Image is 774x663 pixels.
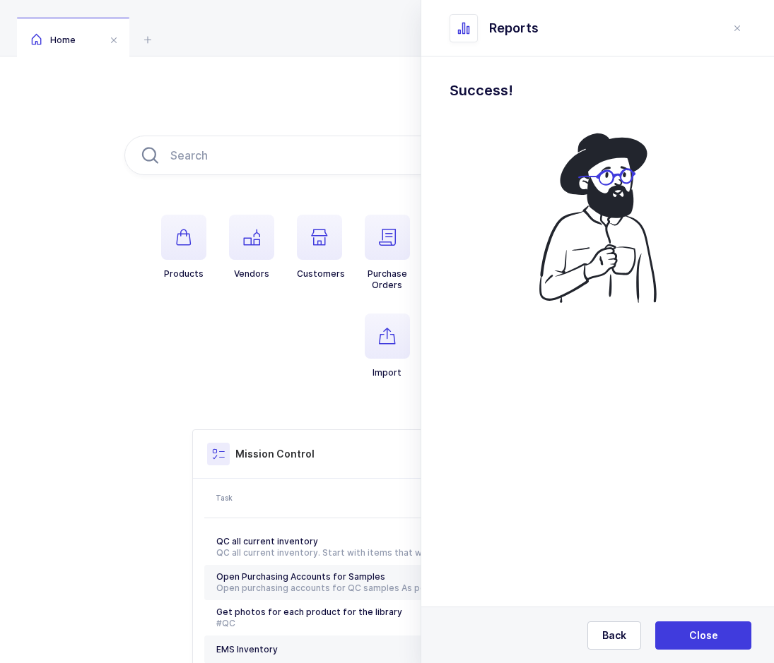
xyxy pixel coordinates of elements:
[235,447,315,461] h3: Mission Control
[655,621,751,650] button: Close
[216,492,503,503] div: Task
[365,313,410,378] button: Import
[297,215,345,280] button: Customers
[216,607,402,617] span: Get photos for each product for the library
[450,79,746,102] h1: Success!
[602,628,626,643] span: Back
[216,536,318,546] span: QC all current inventory
[161,215,206,280] button: Products
[216,571,385,582] span: Open Purchasing Accounts for Samples
[489,20,539,37] span: Reports
[587,621,641,650] button: Back
[365,215,410,291] button: PurchaseOrders
[216,547,501,559] div: QC all current inventory. Start with items that we can purchase a sample from Schein. #[GEOGRAPHI...
[519,124,677,311] img: coffee.svg
[729,20,746,37] button: close drawer
[689,628,718,643] span: Close
[31,35,76,45] span: Home
[124,136,650,175] input: Search
[216,618,501,629] div: #QC
[216,583,501,594] div: Open purchasing accounts for QC samples As per [PERSON_NAME], we had an account with [PERSON_NAME...
[229,215,274,280] button: Vendors
[216,644,278,655] span: EMS Inventory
